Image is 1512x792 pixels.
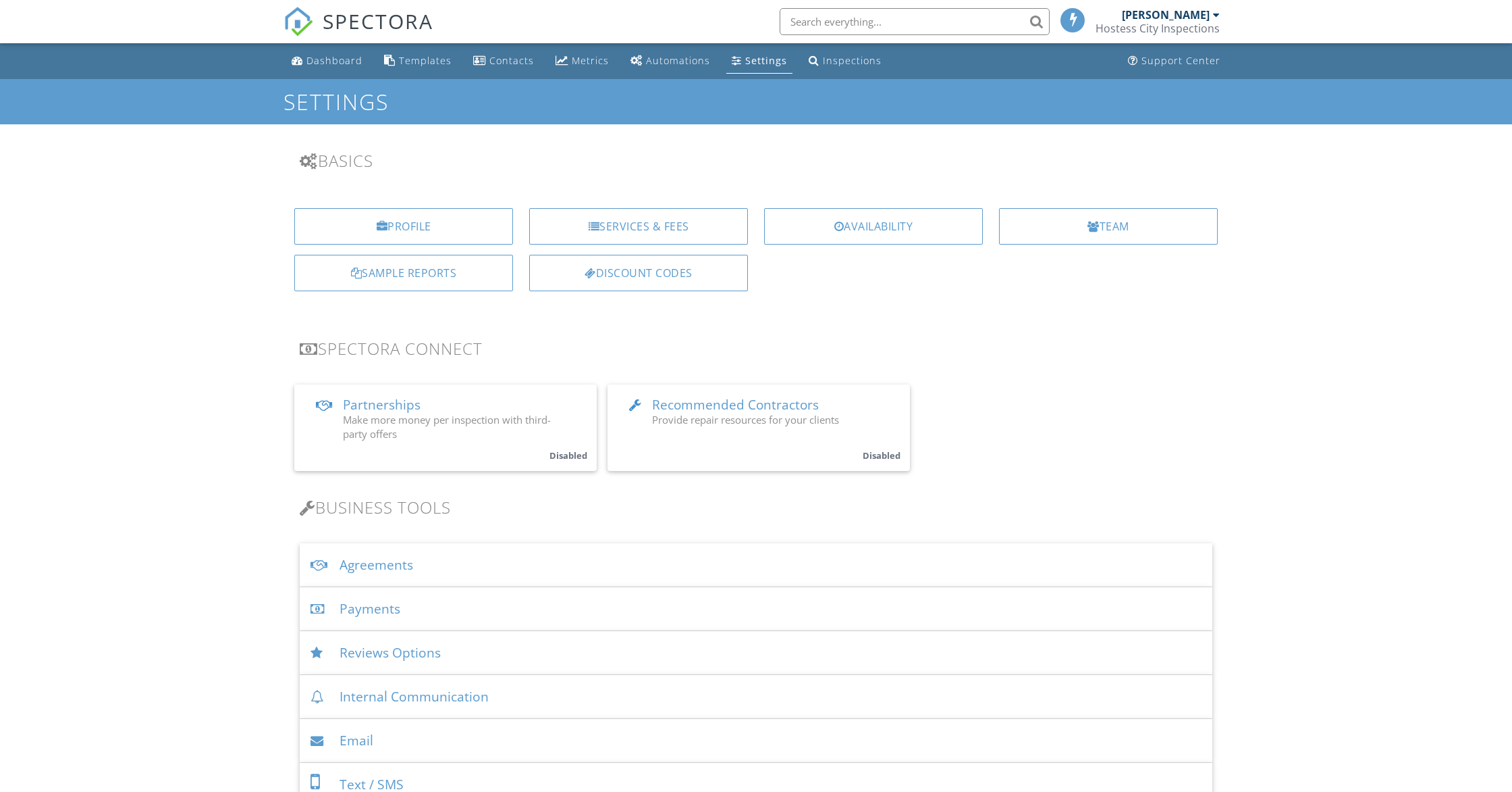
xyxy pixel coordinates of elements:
div: Dashboard [306,54,362,67]
small: Disabled [549,449,587,462]
div: Inspections [823,54,882,67]
small: Disabled [863,449,900,462]
h1: Settings [283,90,1228,114]
h3: Business Tools [300,498,1212,516]
span: Make more money per inspection with third-party offers [343,413,551,441]
a: Inspections [803,49,887,74]
div: Settings [745,54,787,67]
a: Team [999,208,1218,245]
a: Dashboard [286,49,368,74]
img: The Best Home Inspection Software - Spectora [283,7,313,36]
div: Automations [646,54,710,67]
div: Agreements [300,543,1212,587]
div: [PERSON_NAME] [1122,8,1210,22]
span: Recommended Contractors [652,396,819,414]
div: Payments [300,587,1212,631]
a: Services & Fees [529,208,748,245]
a: Partnerships Make more money per inspection with third-party offers Disabled [294,385,597,471]
h3: Basics [300,151,1212,170]
a: Sample Reports [294,255,513,291]
div: Hostess City Inspections [1096,22,1220,35]
a: Availability [764,208,983,245]
div: Email [300,719,1212,763]
a: Discount Codes [529,255,748,291]
a: SPECTORA [283,18,433,47]
span: SPECTORA [323,7,433,35]
input: Search everything... [780,8,1050,35]
a: Templates [379,49,457,74]
a: Recommended Contractors Provide repair resources for your clients Disabled [607,385,910,471]
a: Settings [726,49,792,74]
a: Automations (Basic) [625,49,715,74]
div: Support Center [1141,54,1220,67]
h3: Spectora Connect [300,339,1212,357]
div: Reviews Options [300,631,1212,675]
a: Support Center [1123,49,1226,74]
span: Provide repair resources for your clients [652,413,839,426]
a: Profile [294,208,513,245]
div: Contacts [489,54,534,67]
span: Partnerships [343,396,421,414]
div: Internal Communication [300,675,1212,719]
a: Metrics [550,49,614,74]
div: Templates [399,54,452,67]
div: Metrics [572,54,609,67]
a: Contacts [468,49,539,74]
